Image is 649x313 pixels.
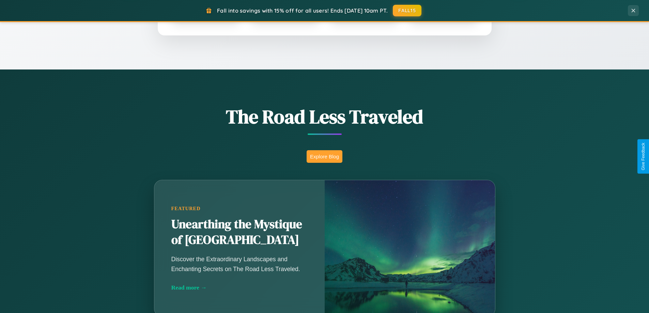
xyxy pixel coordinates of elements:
span: Fall into savings with 15% off for all users! Ends [DATE] 10am PT. [217,7,388,14]
button: Explore Blog [307,150,342,163]
div: Featured [171,206,308,212]
div: Give Feedback [641,143,646,170]
p: Discover the Extraordinary Landscapes and Enchanting Secrets on The Road Less Traveled. [171,254,308,273]
div: Read more → [171,284,308,291]
h1: The Road Less Traveled [120,104,529,130]
button: FALL15 [393,5,421,16]
h2: Unearthing the Mystique of [GEOGRAPHIC_DATA] [171,217,308,248]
